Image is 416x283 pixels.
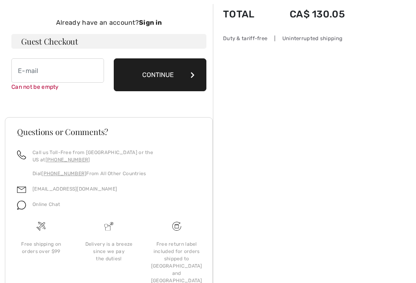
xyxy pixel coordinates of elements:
span: Online Chat [32,202,60,207]
h3: Questions or Comments? [17,128,201,136]
button: Continue [114,58,206,91]
a: [PHONE_NUMBER] [41,171,86,176]
img: email [17,185,26,194]
img: Free shipping on orders over $99 [172,222,181,231]
p: Dial From All Other Countries [32,170,201,177]
img: call [17,150,26,159]
img: Free shipping on orders over $99 [37,222,45,231]
h3: Guest Checkout [11,34,206,49]
td: CA$ 130.05 [267,0,345,28]
div: Free shipping on orders over $99 [14,240,69,255]
td: Total [223,0,267,28]
div: Already have an account? [11,18,206,28]
strong: Sign in [139,19,162,26]
a: [EMAIL_ADDRESS][DOMAIN_NAME] [32,186,117,192]
a: [PHONE_NUMBER] [45,157,90,163]
input: E-mail [11,58,104,83]
img: Delivery is a breeze since we pay the duties! [104,222,113,231]
div: Can not be empty [11,83,104,91]
div: Duty & tariff-free | Uninterrupted shipping [223,34,345,42]
div: Delivery is a breeze since we pay the duties! [82,240,136,262]
img: chat [17,201,26,210]
p: Call us Toll-Free from [GEOGRAPHIC_DATA] or the US at [32,149,201,163]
